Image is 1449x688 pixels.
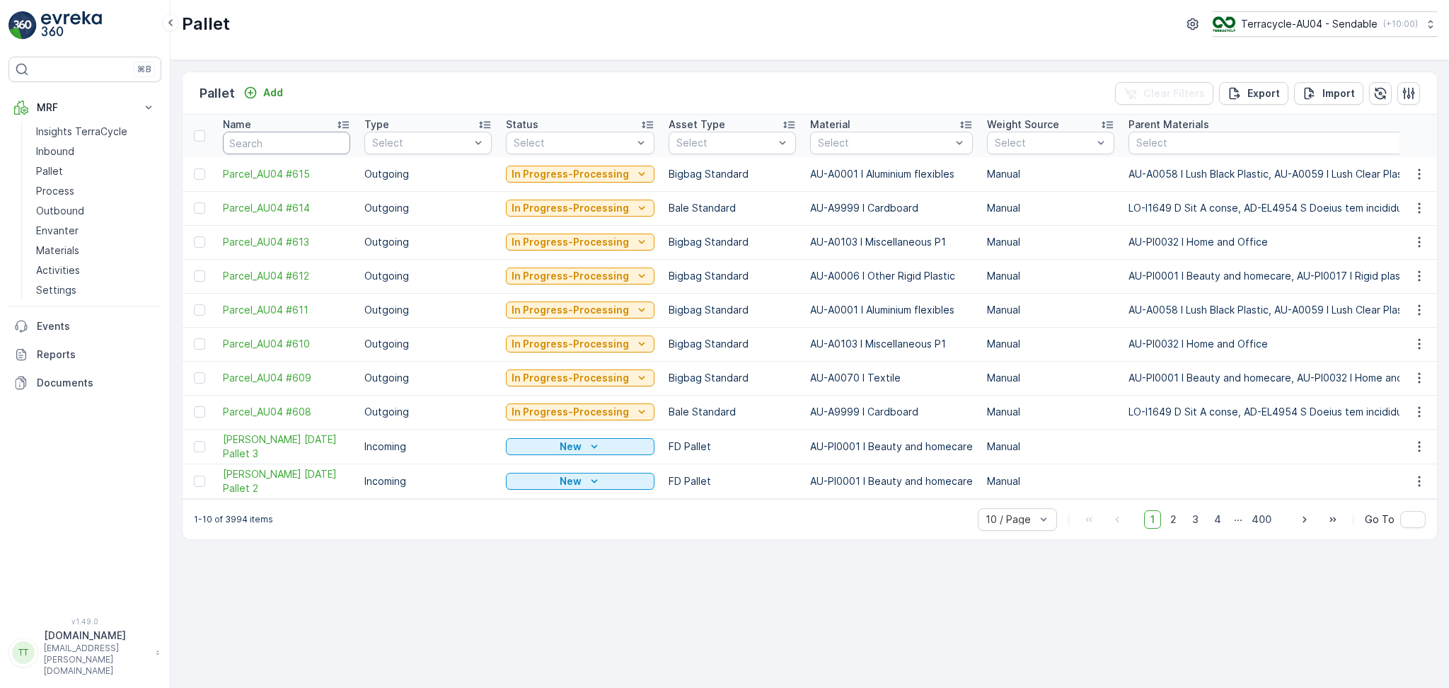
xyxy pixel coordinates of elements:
span: 4 [1208,510,1228,529]
div: Toggle Row Selected [194,202,205,214]
td: AU-A0103 I Miscellaneous P1 [803,327,980,361]
td: AU-A0001 I Aluminium flexibles [803,157,980,191]
img: logo [8,11,37,40]
p: Pallet [36,164,63,178]
td: Bale Standard [662,191,803,225]
a: FD Mecca 28/08/2025 Pallet 2 [223,467,350,495]
p: Status [506,117,538,132]
p: ... [1234,510,1242,529]
td: Bigbag Standard [662,259,803,293]
p: Select [514,136,633,150]
a: Activities [30,260,161,280]
td: Outgoing [357,293,499,327]
p: Terracycle-AU04 - Sendable [1241,17,1378,31]
a: Parcel_AU04 #615 [223,167,350,181]
button: In Progress-Processing [506,302,654,319]
td: Manual [980,395,1121,429]
button: Import [1294,82,1363,105]
div: TT [12,641,35,664]
p: In Progress-Processing [512,303,629,317]
a: Documents [8,369,161,397]
div: Toggle Row Selected [194,441,205,452]
span: [PERSON_NAME] [DATE] Pallet 3 [223,432,350,461]
p: In Progress-Processing [512,201,629,215]
button: New [506,438,654,455]
td: Bigbag Standard [662,157,803,191]
td: FD Pallet [662,464,803,498]
a: Pallet [30,161,161,181]
td: Manual [980,259,1121,293]
span: 400 [1245,510,1278,529]
img: terracycle_logo.png [1213,16,1235,32]
td: Outgoing [357,395,499,429]
td: Outgoing [357,225,499,259]
td: Manual [980,464,1121,498]
p: Process [36,184,74,198]
a: Settings [30,280,161,300]
td: Bigbag Standard [662,225,803,259]
button: In Progress-Processing [506,403,654,420]
td: Manual [980,157,1121,191]
p: Name [223,117,251,132]
td: Incoming [357,429,499,464]
p: Envanter [36,224,79,238]
p: In Progress-Processing [512,167,629,181]
span: 2 [1164,510,1183,529]
button: In Progress-Processing [506,369,654,386]
a: Materials [30,241,161,260]
div: Toggle Row Selected [194,270,205,282]
td: Bale Standard [662,395,803,429]
td: Outgoing [357,259,499,293]
td: Bigbag Standard [662,361,803,395]
p: Asset Type [669,117,725,132]
button: Clear Filters [1115,82,1213,105]
td: Outgoing [357,361,499,395]
td: Manual [980,191,1121,225]
td: Manual [980,225,1121,259]
button: In Progress-Processing [506,268,654,285]
a: Events [8,312,161,340]
a: FD Mecca 28/08/2025 Pallet 3 [223,432,350,461]
a: Parcel_AU04 #611 [223,303,350,317]
p: Inbound [36,144,74,159]
div: Toggle Row Selected [194,304,205,316]
a: Parcel_AU04 #610 [223,337,350,351]
td: FD Pallet [662,429,803,464]
p: Import [1322,86,1355,101]
button: New [506,473,654,490]
p: Clear Filters [1143,86,1205,101]
p: Material [810,117,850,132]
p: MRF [37,101,133,115]
p: ( +10:00 ) [1383,18,1418,30]
p: [DOMAIN_NAME] [44,629,149,643]
span: 3 [1186,510,1205,529]
td: Manual [980,293,1121,327]
p: Activities [36,263,80,277]
a: Insights TerraCycle [30,122,161,142]
a: Parcel_AU04 #613 [223,235,350,249]
img: logo_light-DOdMpM7g.png [41,11,102,40]
button: In Progress-Processing [506,200,654,217]
button: Add [238,84,289,101]
td: AU-A0001 I Aluminium flexibles [803,293,980,327]
td: Outgoing [357,327,499,361]
span: Parcel_AU04 #609 [223,371,350,385]
a: Envanter [30,221,161,241]
p: ⌘B [137,64,151,75]
p: Weight Source [987,117,1059,132]
a: Parcel_AU04 #612 [223,269,350,283]
p: Outbound [36,204,84,218]
p: In Progress-Processing [512,337,629,351]
td: AU-PI0001 I Beauty and homecare [803,429,980,464]
div: Toggle Row Selected [194,168,205,180]
a: Reports [8,340,161,369]
p: In Progress-Processing [512,235,629,249]
td: Manual [980,327,1121,361]
p: [EMAIL_ADDRESS][PERSON_NAME][DOMAIN_NAME] [44,643,149,677]
a: Parcel_AU04 #608 [223,405,350,419]
button: In Progress-Processing [506,336,654,352]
